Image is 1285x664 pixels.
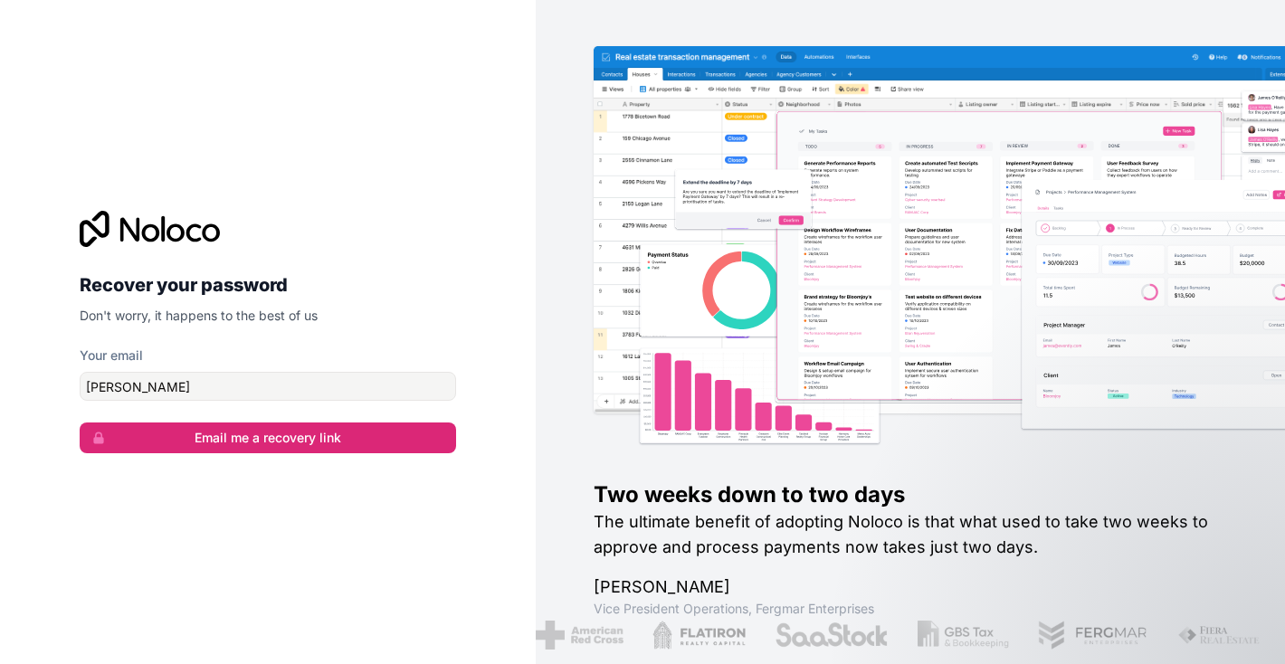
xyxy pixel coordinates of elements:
input: email [80,372,456,401]
h2: The ultimate benefit of adopting Noloco is that what used to take two weeks to approve and proces... [594,509,1227,560]
h1: [PERSON_NAME] [594,574,1227,600]
h2: Recover your password [80,269,456,301]
img: /assets/saastock-C6Zbiodz.png [775,621,889,650]
button: Email me a recovery link [80,422,456,453]
h1: Two weeks down to two days [594,480,1227,509]
label: Your email [80,346,143,365]
img: /assets/gbstax-C-GtDUiK.png [918,621,1010,650]
img: /assets/flatiron-C8eUkumj.png [652,621,747,650]
p: Don't worry, it happens to the best of us [80,307,456,325]
img: /assets/american-red-cross-BAupjrZR.png [536,621,623,650]
h1: Vice President Operations , Fergmar Enterprises [594,600,1227,618]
